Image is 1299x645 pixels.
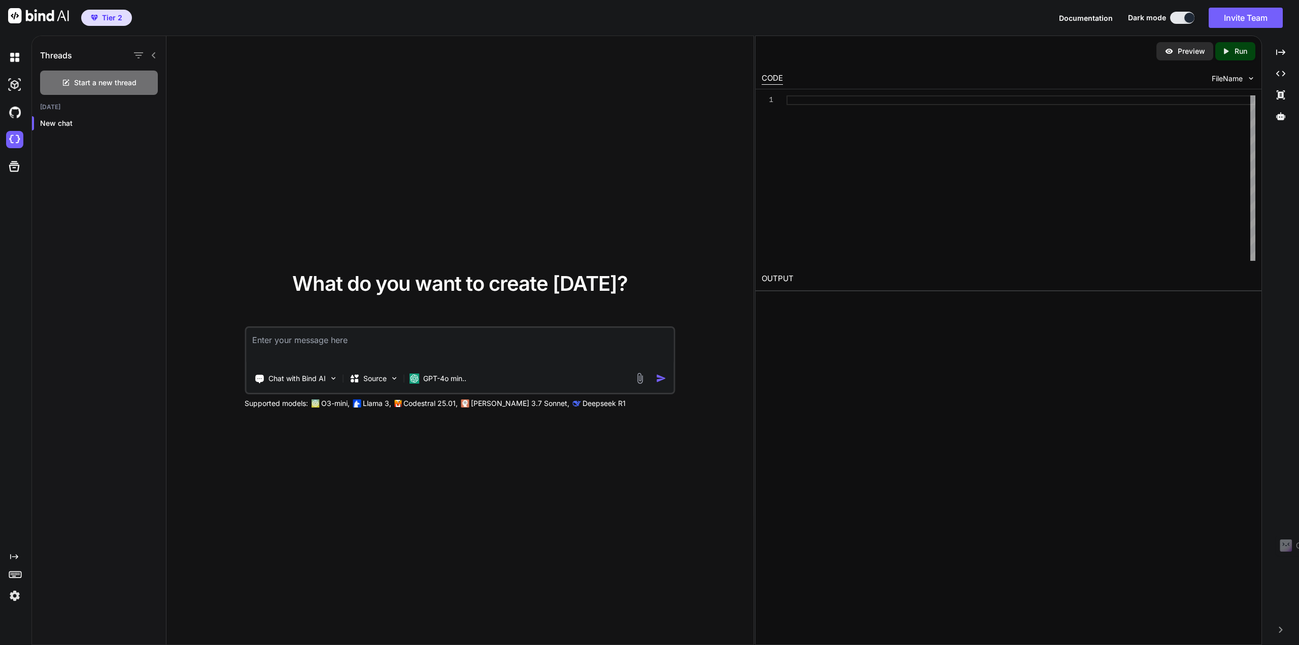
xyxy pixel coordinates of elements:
span: Documentation [1059,14,1113,22]
span: Dark mode [1128,13,1166,23]
h2: [DATE] [32,103,166,111]
img: claude [572,399,580,408]
div: 1 [762,95,773,105]
span: What do you want to create [DATE]? [292,271,628,296]
img: Bind AI [8,8,69,23]
img: icon [656,373,667,384]
img: GPT-4o mini [409,374,419,384]
p: Run [1235,46,1247,56]
img: Llama2 [353,399,361,408]
h1: Threads [40,49,72,61]
h2: OUTPUT [756,267,1261,291]
img: GPT-4 [311,399,319,408]
button: Invite Team [1209,8,1283,28]
img: githubDark [6,104,23,121]
p: Chat with Bind AI [268,374,326,384]
p: Supported models: [245,398,308,409]
img: settings [6,587,23,604]
img: darkChat [6,49,23,66]
p: [PERSON_NAME] 3.7 Sonnet, [471,398,569,409]
span: FileName [1212,74,1243,84]
img: claude [461,399,469,408]
p: GPT-4o min.. [423,374,466,384]
img: Mistral-AI [394,400,401,407]
img: Pick Models [390,374,398,383]
img: attachment [634,372,646,384]
img: Pick Tools [329,374,337,383]
button: premiumTier 2 [81,10,132,26]
p: Preview [1178,46,1205,56]
img: darkAi-studio [6,76,23,93]
img: premium [91,15,98,21]
img: preview [1165,47,1174,56]
span: Start a new thread [74,78,136,88]
span: Tier 2 [102,13,122,23]
button: Documentation [1059,13,1113,23]
img: cloudideIcon [6,131,23,148]
img: chevron down [1247,74,1255,83]
p: Source [363,374,387,384]
p: O3-mini, [321,398,350,409]
p: Llama 3, [363,398,391,409]
div: CODE [762,73,783,85]
p: Codestral 25.01, [403,398,458,409]
p: New chat [40,118,166,128]
p: Deepseek R1 [583,398,626,409]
